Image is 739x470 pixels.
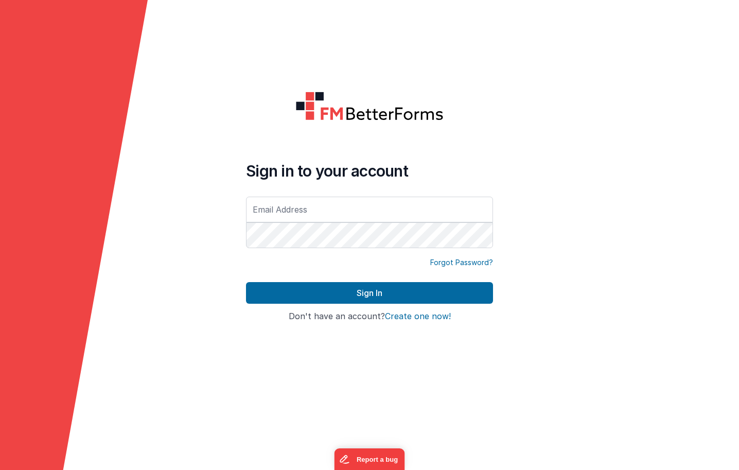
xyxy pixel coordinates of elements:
iframe: Marker.io feedback button [335,448,405,470]
button: Create one now! [385,312,451,321]
button: Sign In [246,282,493,304]
h4: Don't have an account? [246,312,493,321]
h4: Sign in to your account [246,162,493,180]
a: Forgot Password? [430,257,493,268]
input: Email Address [246,197,493,222]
